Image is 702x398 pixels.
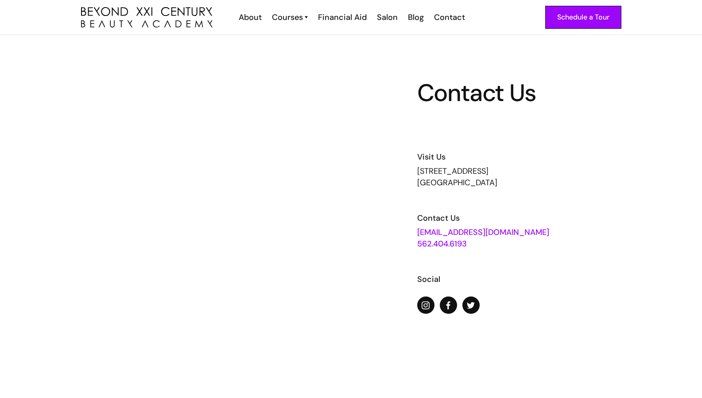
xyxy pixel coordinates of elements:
div: Blog [408,12,424,23]
div: Financial Aid [318,12,367,23]
h6: Contact Us [417,212,636,224]
a: Salon [371,12,402,23]
a: 562.404.6193 [417,238,467,249]
a: Blog [402,12,428,23]
img: beyond 21st century beauty academy logo [81,7,213,28]
a: Financial Aid [312,12,371,23]
div: Salon [377,12,398,23]
a: About [233,12,266,23]
div: About [239,12,262,23]
a: Schedule a Tour [545,6,621,29]
div: [STREET_ADDRESS] [GEOGRAPHIC_DATA] [417,165,636,188]
a: Contact [428,12,469,23]
div: Contact [434,12,465,23]
a: home [81,7,213,28]
h1: Contact Us [417,81,636,105]
a: Courses [272,12,308,23]
div: Schedule a Tour [557,12,609,23]
h6: Social [417,273,636,285]
h6: Visit Us [417,151,636,163]
div: Courses [272,12,303,23]
a: [EMAIL_ADDRESS][DOMAIN_NAME] [417,227,549,238]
